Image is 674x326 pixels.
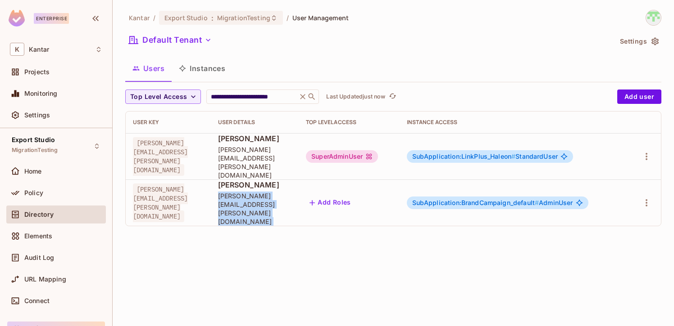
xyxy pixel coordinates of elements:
[12,136,55,143] span: Export Studio
[125,89,201,104] button: Top Level Access
[24,112,50,119] span: Settings
[24,189,43,196] span: Policy
[130,91,187,103] span: Top Level Access
[29,46,49,53] span: Workspace: Kantar
[389,92,396,101] span: refresh
[617,89,661,104] button: Add user
[306,119,392,126] div: Top Level Access
[407,119,620,126] div: Instance Access
[616,34,661,49] button: Settings
[129,13,150,22] span: the active workspace
[218,192,291,226] span: [PERSON_NAME][EMAIL_ADDRESS][PERSON_NAME][DOMAIN_NAME]
[412,153,558,160] span: StandardUser
[326,93,385,100] p: Last Updated just now
[412,199,539,206] span: SubApplication:BrandCampaign_default
[24,297,50,304] span: Connect
[412,199,573,206] span: AdminUser
[125,33,215,47] button: Default Tenant
[24,168,42,175] span: Home
[12,147,58,154] span: MigrationTesting
[218,180,291,190] span: [PERSON_NAME]
[24,254,54,261] span: Audit Log
[218,134,291,143] span: [PERSON_NAME]
[292,13,349,22] span: User Management
[412,152,516,160] span: SubApplication:LinkPlus_Haleon
[287,13,289,22] li: /
[646,10,661,25] img: Devesh.Kumar@Kantar.com
[511,152,515,160] span: #
[211,14,214,22] span: :
[153,13,155,22] li: /
[24,211,54,218] span: Directory
[385,91,398,102] span: Click to refresh data
[218,119,291,126] div: User Details
[306,196,355,210] button: Add Roles
[164,13,208,22] span: Export Studio
[24,68,50,76] span: Projects
[172,57,232,80] button: Instances
[218,145,291,179] span: [PERSON_NAME][EMAIL_ADDRESS][PERSON_NAME][DOMAIN_NAME]
[125,57,172,80] button: Users
[133,119,204,126] div: User Key
[24,232,52,240] span: Elements
[24,90,58,97] span: Monitoring
[10,43,24,56] span: K
[133,183,188,222] span: [PERSON_NAME][EMAIL_ADDRESS][PERSON_NAME][DOMAIN_NAME]
[133,137,188,176] span: [PERSON_NAME][EMAIL_ADDRESS][PERSON_NAME][DOMAIN_NAME]
[306,150,378,163] div: SuperAdminUser
[9,10,25,27] img: SReyMgAAAABJRU5ErkJggg==
[24,276,66,283] span: URL Mapping
[535,199,539,206] span: #
[217,13,270,22] span: MigrationTesting
[387,91,398,102] button: refresh
[34,13,69,24] div: Enterprise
